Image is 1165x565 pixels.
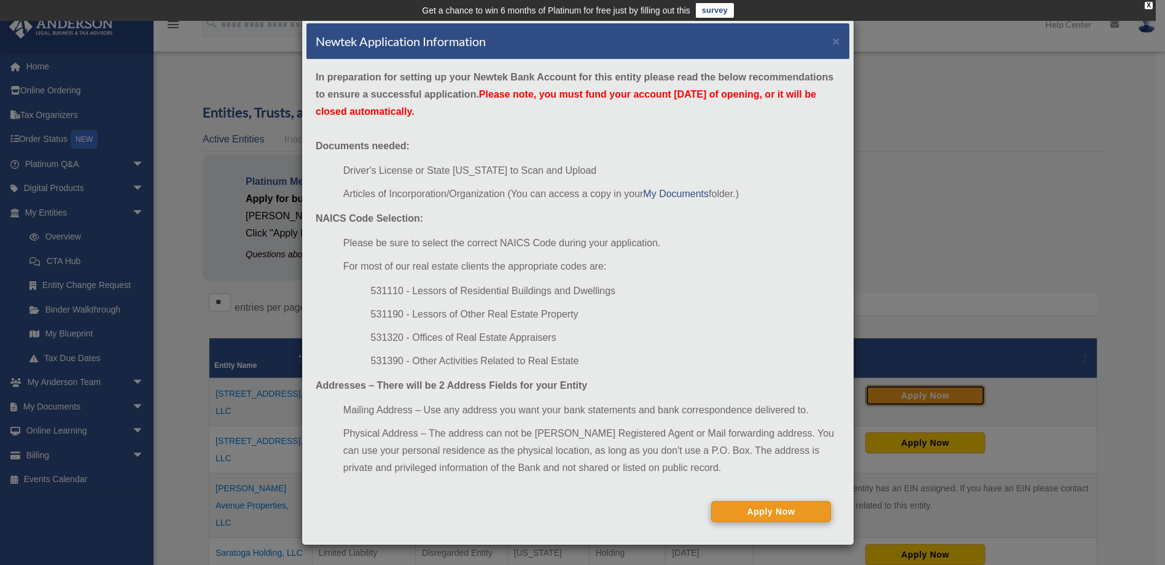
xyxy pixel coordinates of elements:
[371,353,840,370] li: 531390 - Other Activities Related to Real Estate
[316,380,587,391] strong: Addresses – There will be 2 Address Fields for your Entity
[832,34,840,47] button: ×
[316,141,410,151] strong: Documents needed:
[316,89,816,117] span: Please note, you must fund your account [DATE] of opening, or it will be closed automatically.
[343,258,840,275] li: For most of our real estate clients the appropriate codes are:
[343,162,840,179] li: Driver's License or State [US_STATE] to Scan and Upload
[316,33,486,50] h4: Newtek Application Information
[343,425,840,477] li: Physical Address – The address can not be [PERSON_NAME] Registered Agent or Mail forwarding addre...
[343,402,840,419] li: Mailing Address – Use any address you want your bank statements and bank correspondence delivered...
[316,72,833,117] strong: In preparation for setting up your Newtek Bank Account for this entity please read the below reco...
[422,3,690,18] div: Get a chance to win 6 months of Platinum for free just by filling out this
[1145,2,1153,9] div: close
[371,329,840,346] li: 531320 - Offices of Real Estate Appraisers
[696,3,734,18] a: survey
[343,235,840,252] li: Please be sure to select the correct NAICS Code during your application.
[643,189,709,199] a: My Documents
[711,501,831,522] button: Apply Now
[371,282,840,300] li: 531110 - Lessors of Residential Buildings and Dwellings
[343,185,840,203] li: Articles of Incorporation/Organization (You can access a copy in your folder.)
[371,306,840,323] li: 531190 - Lessors of Other Real Estate Property
[316,213,423,224] strong: NAICS Code Selection:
